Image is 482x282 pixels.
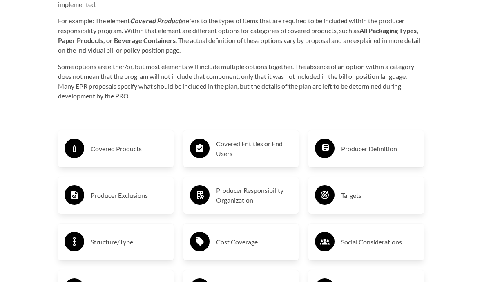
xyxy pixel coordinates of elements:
[58,62,424,101] p: Some options are either/or, but most elements will include multiple options together. The absence...
[341,236,417,249] h3: Social Considerations
[91,143,167,156] h3: Covered Products
[216,186,292,206] h3: Producer Responsibility Organization
[130,17,183,25] strong: Covered Products
[216,236,292,249] h3: Cost Coverage
[91,189,167,202] h3: Producer Exclusions
[58,16,424,56] p: For example: The element refers to the types of items that are required to be included within the...
[216,139,292,159] h3: Covered Entities or End Users
[341,143,417,156] h3: Producer Definition
[91,236,167,249] h3: Structure/Type
[341,189,417,202] h3: Targets
[58,27,418,45] strong: All Packaging Types, Paper Products, or Beverage Containers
